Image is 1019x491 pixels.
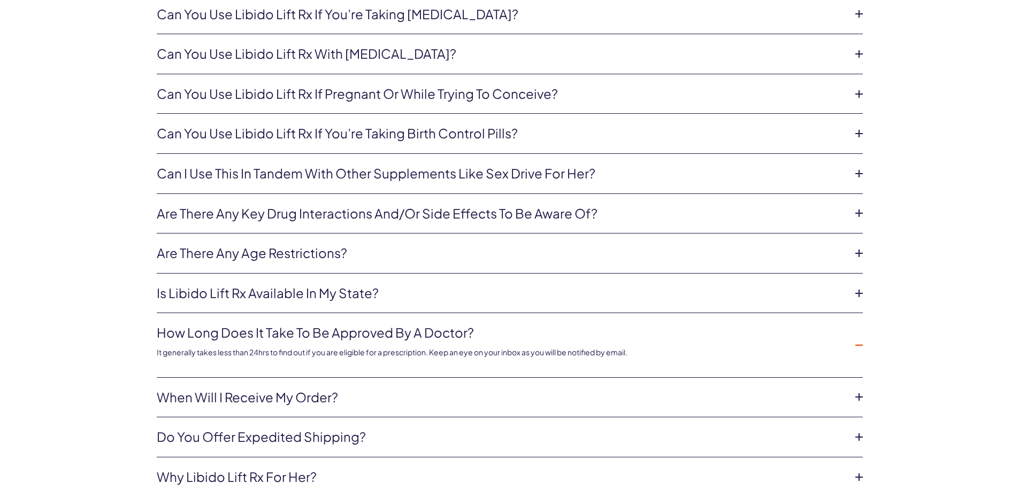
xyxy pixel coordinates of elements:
[157,324,846,342] a: How long does it take to be approved by a doctor?
[157,284,846,302] a: Is Libido Lift Rx available in my state?
[157,244,846,262] a: Are there any age restrictions?
[157,428,846,446] a: Do you offer expedited shipping?
[157,45,846,63] a: Can you use Libido Lift Rx with [MEDICAL_DATA]?
[157,124,846,143] a: Can you use Libido Lift Rx if you’re taking birth control pills?
[157,388,846,407] a: When will I receive my order?
[157,5,846,24] a: Can you use Libido Lift Rx if you’re taking [MEDICAL_DATA]?
[157,205,846,223] a: Are there any key drug interactions and/or side effects to be aware of?
[157,85,846,103] a: Can you use Libido Lift Rx if pregnant or while trying to conceive?
[157,347,846,358] p: It generally takes less than 24hrs to find out if you are eligible for a prescription. Keep an ey...
[157,468,846,486] a: Why Libido Lift Rx For Her?
[157,165,846,183] a: Can I use this in tandem with other supplements like Sex Drive for Her?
